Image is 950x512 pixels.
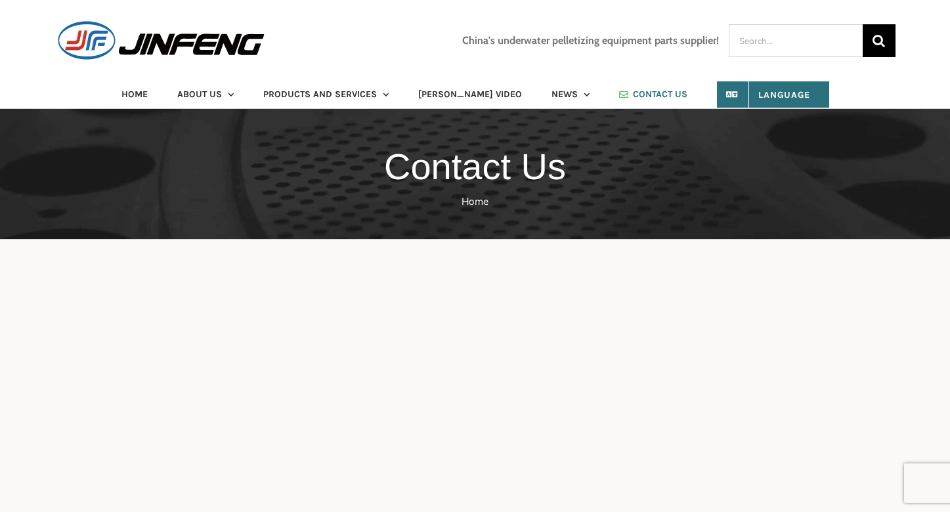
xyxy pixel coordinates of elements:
[736,89,810,100] span: Language
[55,20,267,61] img: JINFENG Logo
[418,81,522,108] a: [PERSON_NAME] VIDEO
[20,194,930,209] nav: Breadcrumb
[551,81,590,108] a: NEWS
[263,81,389,108] a: PRODUCTS AND SERVICES
[55,81,896,108] nav: Main Menu
[619,81,687,108] a: CONTACT US
[177,90,222,99] span: ABOUT US
[263,90,377,99] span: PRODUCTS AND SERVICES
[863,24,896,57] input: Search
[462,35,719,47] h3: China's underwater pelletizing equipment parts supplier!
[462,195,488,207] a: Home
[551,90,578,99] span: NEWS
[121,81,148,108] a: HOME
[121,90,148,99] span: HOME
[177,81,234,108] a: ABOUT US
[633,90,687,99] span: CONTACT US
[20,139,930,194] h1: Contact Us
[729,24,863,57] input: Search...
[418,90,522,99] span: [PERSON_NAME] VIDEO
